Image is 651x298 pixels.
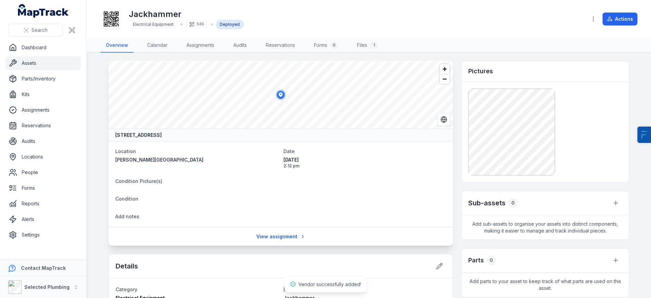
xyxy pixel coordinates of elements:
[283,286,311,292] span: Description
[437,113,450,126] button: Switch to Satellite View
[603,13,637,25] button: Actions
[283,156,446,169] time: 16/09/2025, 2:12:11 pm
[100,38,134,53] a: Overview
[283,156,446,163] span: [DATE]
[487,256,496,265] div: 0
[370,41,378,49] div: 1
[508,198,518,208] div: 0
[468,198,506,208] h2: Sub-assets
[116,286,137,292] span: Category
[5,119,81,132] a: Reservations
[352,38,383,53] a: Files1
[330,41,338,49] div: 0
[5,56,81,70] a: Assets
[5,212,81,226] a: Alerts
[181,38,220,53] a: Assignments
[468,256,484,265] h3: Parts
[252,230,310,243] a: View assignment
[108,61,453,129] canvas: Map
[185,20,208,29] div: 646
[116,261,138,271] h2: Details
[468,67,493,76] h3: Pictures
[129,9,244,20] h1: Jackhammer
[440,74,450,84] button: Zoom out
[21,265,66,271] strong: Contact MapTrack
[5,41,81,54] a: Dashboard
[5,72,81,86] a: Parts/Inventory
[8,24,63,37] button: Search
[115,148,136,154] span: Location
[440,64,450,74] button: Zoom in
[115,196,138,202] span: Condition
[260,38,300,53] a: Reservations
[133,22,174,27] span: Electrical Equipment
[283,163,446,169] span: 2:12 pm
[5,197,81,210] a: Reports
[32,27,47,34] span: Search
[5,166,81,179] a: People
[283,148,295,154] span: Date
[5,228,81,242] a: Settings
[298,281,361,287] span: Vendor successfully added!
[5,181,81,195] a: Forms
[24,284,70,290] strong: Selected Plumbing
[115,157,203,163] span: [PERSON_NAME][GEOGRAPHIC_DATA]
[461,273,629,297] span: Add parts to your asset to keep track of what parts are used on this asset.
[18,4,69,18] a: MapTrack
[461,215,629,240] span: Add sub-assets to organise your assets into distinct components, making it easier to manage and t...
[5,88,81,101] a: Kits
[5,103,81,117] a: Assignments
[115,178,162,184] span: Condition Picture(s)
[115,156,278,163] a: [PERSON_NAME][GEOGRAPHIC_DATA]
[216,20,244,29] div: Deployed
[309,38,343,53] a: Forms0
[115,213,139,219] span: Add notes
[115,132,162,138] strong: [STREET_ADDRESS]
[228,38,252,53] a: Audits
[5,150,81,164] a: Locations
[142,38,173,53] a: Calendar
[5,134,81,148] a: Audits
